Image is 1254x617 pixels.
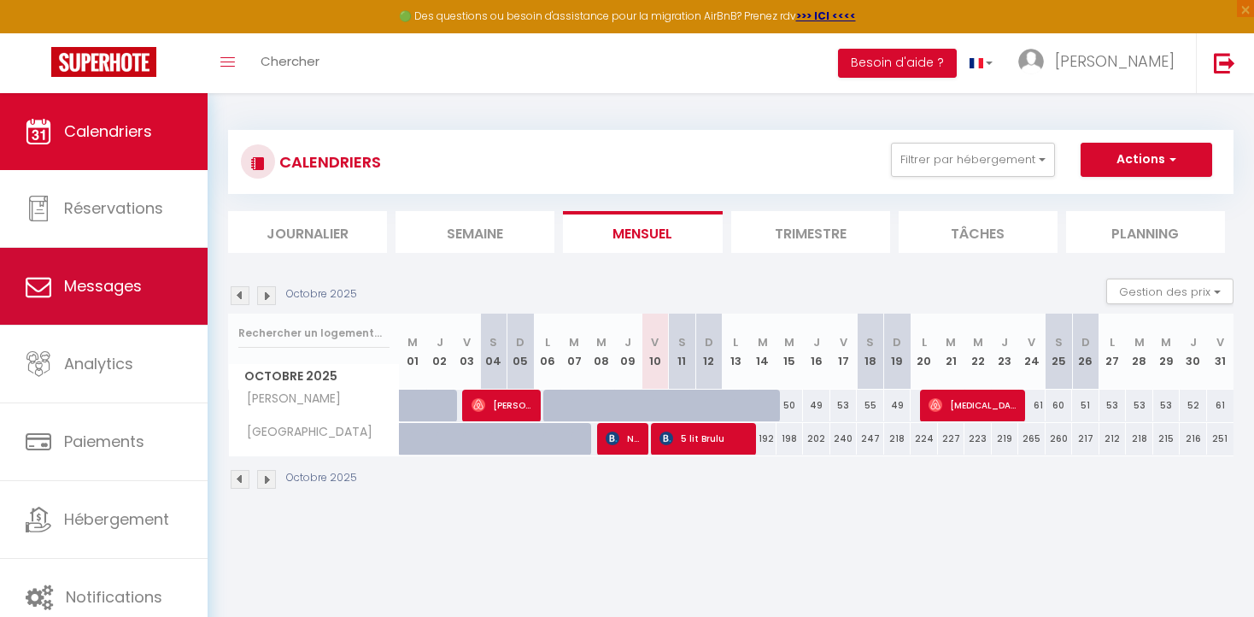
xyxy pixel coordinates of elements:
[803,314,830,390] th: 16
[569,334,579,350] abbr: M
[1153,423,1181,455] div: 215
[731,211,890,253] li: Trimestre
[695,314,723,390] th: 12
[229,364,399,389] span: Octobre 2025
[1001,334,1008,350] abbr: J
[1072,423,1099,455] div: 217
[64,197,163,219] span: Réservations
[1134,334,1145,350] abbr: M
[1072,314,1099,390] th: 26
[1046,423,1073,455] div: 260
[857,423,884,455] div: 247
[261,52,319,70] span: Chercher
[1005,33,1196,93] a: ... [PERSON_NAME]
[606,422,642,455] span: Nous serons 8 personnes. Si possible 1 lit par personne. En vous remerciant par avance. Bien cord...
[1180,423,1207,455] div: 216
[426,314,454,390] th: 02
[678,334,686,350] abbr: S
[964,423,992,455] div: 223
[1110,334,1115,350] abbr: L
[1072,390,1099,421] div: 51
[922,334,927,350] abbr: L
[1046,390,1073,421] div: 60
[1161,334,1171,350] abbr: M
[857,390,884,421] div: 55
[1018,49,1044,74] img: ...
[830,423,858,455] div: 240
[840,334,847,350] abbr: V
[1126,390,1153,421] div: 53
[1153,390,1181,421] div: 53
[1081,334,1090,350] abbr: D
[1180,390,1207,421] div: 52
[938,314,965,390] th: 21
[1207,423,1234,455] div: 251
[733,334,738,350] abbr: L
[275,143,381,181] h3: CALENDRIERS
[1153,314,1181,390] th: 29
[705,334,713,350] abbr: D
[838,49,957,78] button: Besoin d'aide ?
[507,314,535,390] th: 05
[911,314,938,390] th: 20
[64,353,133,374] span: Analytics
[1099,390,1127,421] div: 53
[669,314,696,390] th: 11
[228,211,387,253] li: Journalier
[1066,211,1225,253] li: Planning
[1216,334,1224,350] abbr: V
[911,423,938,455] div: 224
[400,314,427,390] th: 01
[231,390,345,408] span: [PERSON_NAME]
[651,334,659,350] abbr: V
[437,334,443,350] abbr: J
[929,389,1020,421] span: [MEDICAL_DATA][PERSON_NAME]
[992,423,1019,455] div: 219
[286,470,357,486] p: Octobre 2025
[231,423,377,442] span: [GEOGRAPHIC_DATA]
[563,211,722,253] li: Mensuel
[899,211,1058,253] li: Tâches
[489,334,497,350] abbr: S
[64,508,169,530] span: Hébergement
[893,334,901,350] abbr: D
[642,314,669,390] th: 10
[803,423,830,455] div: 202
[803,390,830,421] div: 49
[830,390,858,421] div: 53
[1018,390,1046,421] div: 61
[758,334,768,350] abbr: M
[588,314,615,390] th: 08
[891,143,1055,177] button: Filtrer par hébergement
[64,431,144,452] span: Paiements
[992,314,1019,390] th: 23
[454,314,481,390] th: 03
[884,314,911,390] th: 19
[659,422,751,455] span: 5 lit Brulu
[1126,314,1153,390] th: 28
[238,318,390,349] input: Rechercher un logement...
[857,314,884,390] th: 18
[248,33,332,93] a: Chercher
[1180,314,1207,390] th: 30
[776,314,804,390] th: 15
[749,314,776,390] th: 14
[1106,279,1233,304] button: Gestion des prix
[396,211,554,253] li: Semaine
[776,423,804,455] div: 198
[1046,314,1073,390] th: 25
[884,423,911,455] div: 218
[723,314,750,390] th: 13
[964,314,992,390] th: 22
[472,389,536,421] span: [PERSON_NAME]
[51,47,156,77] img: Super Booking
[1018,423,1046,455] div: 265
[973,334,983,350] abbr: M
[480,314,507,390] th: 04
[938,423,965,455] div: 227
[1207,390,1234,421] div: 61
[596,334,606,350] abbr: M
[64,120,152,142] span: Calendriers
[561,314,589,390] th: 07
[1081,143,1212,177] button: Actions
